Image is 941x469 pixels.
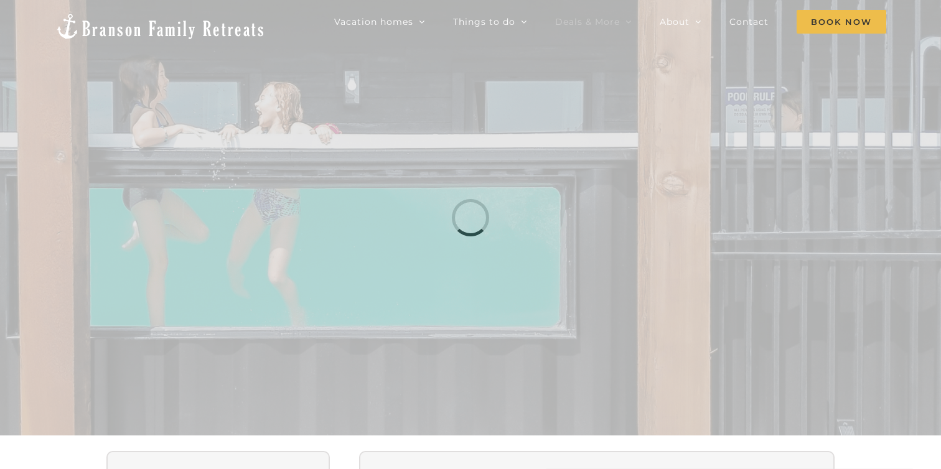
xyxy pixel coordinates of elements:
a: Book Now [797,9,886,34]
span: Things to do [453,17,515,26]
a: Vacation homes [334,9,425,34]
span: About [660,17,690,26]
a: About [660,9,701,34]
nav: Main Menu [334,9,886,34]
a: Contact [729,9,769,34]
a: Deals & More [555,9,632,34]
span: Book Now [797,10,886,34]
a: Things to do [453,9,527,34]
span: Vacation homes [334,17,413,26]
span: Deals & More [555,17,620,26]
img: Branson Family Retreats Logo [55,12,266,40]
span: Contact [729,17,769,26]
